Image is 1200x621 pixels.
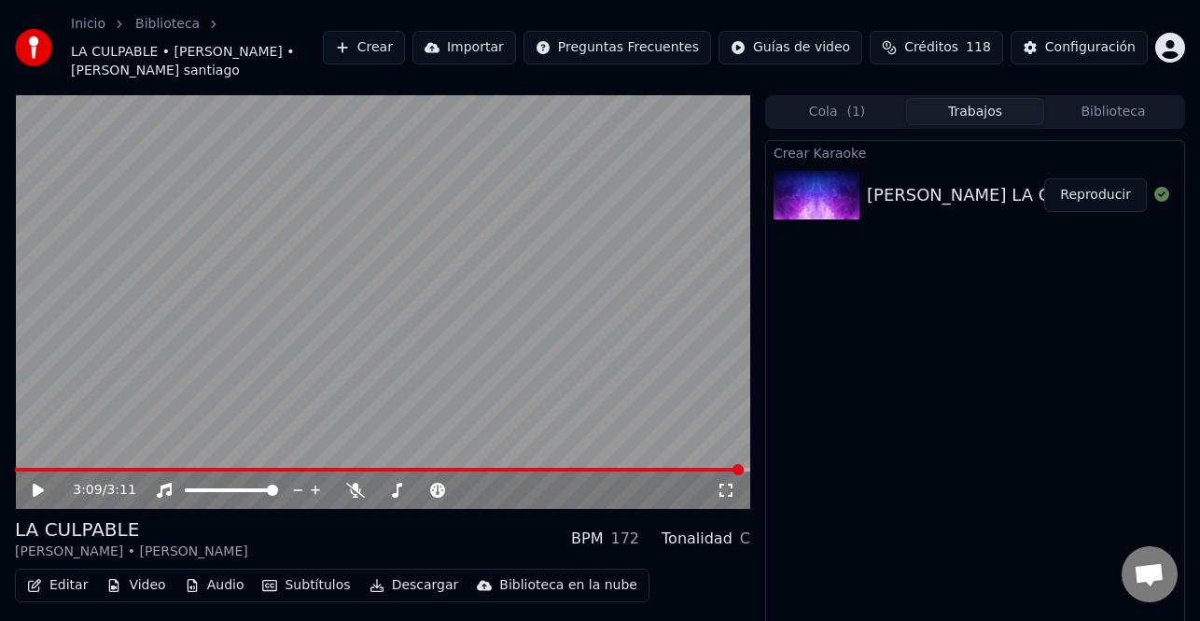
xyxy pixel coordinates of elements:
[255,572,357,599] button: Subtítulos
[571,528,603,550] div: BPM
[906,98,1044,125] button: Trabajos
[662,528,733,550] div: Tonalidad
[362,572,467,599] button: Descargar
[15,29,52,66] img: youka
[846,103,865,121] span: ( 1 )
[1044,98,1182,125] button: Biblioteca
[71,15,323,80] nav: breadcrumb
[1044,178,1147,212] button: Reproducir
[20,572,95,599] button: Editar
[15,516,248,543] div: LA CULPABLE
[71,15,105,34] a: Inicio
[412,31,516,64] button: Importar
[719,31,862,64] button: Guías de video
[15,543,248,561] div: [PERSON_NAME] • [PERSON_NAME]
[966,38,991,57] span: 118
[71,43,323,80] span: LA CULPABLE • [PERSON_NAME] • [PERSON_NAME] santiago
[499,576,637,595] div: Biblioteca en la nube
[73,481,118,500] div: /
[740,528,750,550] div: C
[523,31,711,64] button: Preguntas Frecuentes
[870,31,1003,64] button: Créditos118
[1122,546,1178,602] div: Chat abierto
[768,98,906,125] button: Cola
[1045,38,1136,57] div: Configuración
[106,481,135,500] span: 3:11
[904,38,958,57] span: Créditos
[323,31,405,64] button: Crear
[135,15,200,34] a: Biblioteca
[177,572,252,599] button: Audio
[766,141,1184,163] div: Crear Karaoke
[99,572,173,599] button: Video
[73,481,102,500] span: 3:09
[610,528,639,550] div: 172
[1011,31,1148,64] button: Configuración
